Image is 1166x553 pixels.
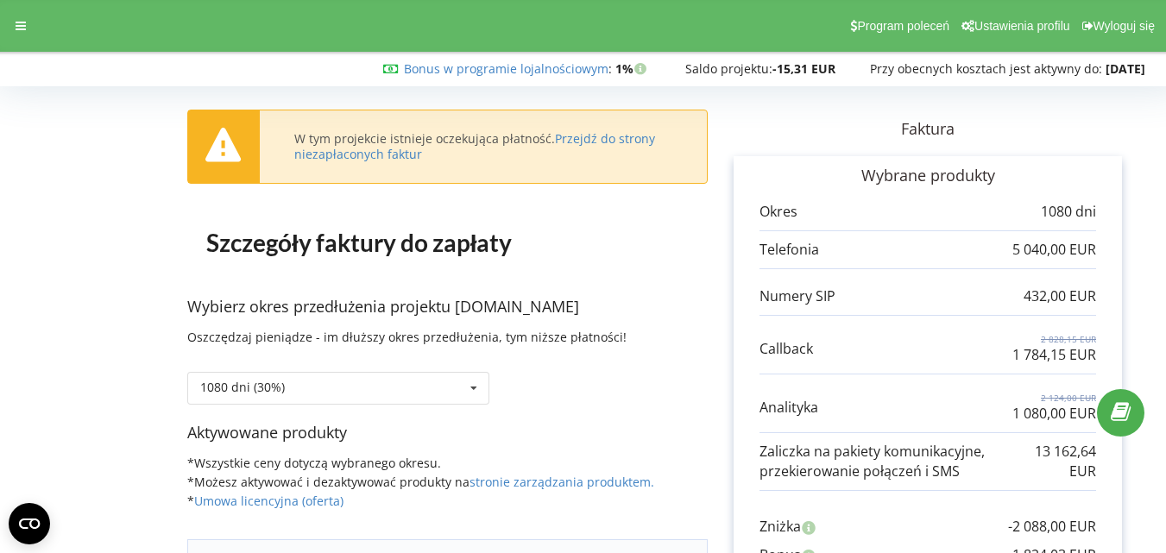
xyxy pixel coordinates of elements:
p: Analityka [759,398,818,418]
p: Zniżka [759,517,801,537]
p: 5 040,00 EUR [1012,240,1096,260]
p: 432,00 EUR [1024,286,1096,306]
p: Callback [759,339,813,359]
p: 2 828,15 EUR [1012,333,1096,345]
button: Open CMP widget [9,503,50,544]
p: Wybrane produkty [759,165,1096,187]
div: 1080 dni (30%) [200,381,285,393]
strong: -15,31 EUR [772,60,835,77]
span: *Możesz aktywować i dezaktywować produkty na [187,474,654,490]
p: 1080 dni [1041,202,1096,222]
p: Okres [759,202,797,222]
strong: 1% [615,60,651,77]
p: Faktura [708,118,1148,141]
span: Ustawienia profilu [974,19,1070,33]
p: Wybierz okres przedłużenia projektu [DOMAIN_NAME] [187,296,708,318]
span: Oszczędzaj pieniądze - im dłuższy okres przedłużenia, tym niższe płatności! [187,329,627,345]
a: Przejdź do strony niezapłaconych faktur [294,130,655,162]
a: stronie zarządzania produktem. [470,474,654,490]
p: Numery SIP [759,286,835,306]
span: : [404,60,612,77]
p: Aktywowane produkty [187,422,708,444]
div: W tym projekcie istnieje oczekująca płatność. [294,131,672,162]
span: Wyloguj się [1094,19,1155,33]
p: 1 784,15 EUR [1012,345,1096,365]
p: -2 088,00 EUR [1008,517,1096,537]
p: Zaliczka na pakiety komunikacyjne, przekierowanie połączeń i SMS [759,442,1035,481]
a: Umowa licencyjna (oferta) [194,493,343,509]
span: Program poleceń [857,19,949,33]
h1: Szczegóły faktury do zapłaty [187,201,531,284]
a: Bonus w programie lojalnościowym [404,60,608,77]
p: 13 162,64 EUR [1035,442,1096,481]
p: 2 124,00 EUR [1012,392,1096,404]
iframe: Intercom live chat [1107,456,1149,497]
span: *Wszystkie ceny dotyczą wybranego okresu. [187,455,441,471]
p: 1 080,00 EUR [1012,404,1096,424]
p: Telefonia [759,240,819,260]
strong: [DATE] [1106,60,1145,77]
span: Saldo projektu: [685,60,772,77]
span: Przy obecnych kosztach jest aktywny do: [870,60,1102,77]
